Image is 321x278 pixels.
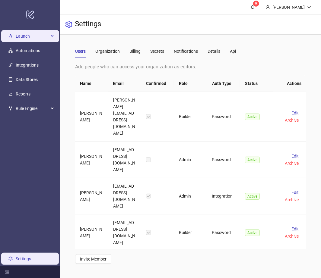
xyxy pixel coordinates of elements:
button: Archive [283,160,301,167]
th: Confirmed [141,75,174,92]
div: Billing [129,48,141,55]
h3: Settings [75,19,101,30]
div: Api [230,48,236,55]
span: Edit [292,154,299,158]
td: [EMAIL_ADDRESS][DOMAIN_NAME] [108,214,141,251]
span: rocket [8,34,13,38]
div: Details [208,48,220,55]
span: Edit [292,226,299,231]
span: Active [245,193,260,200]
div: Add people who can access your organization as editors. [75,63,306,70]
span: Archive [285,161,299,166]
span: Active [245,230,260,236]
sup: 9 [253,1,259,7]
td: Password [207,142,240,178]
td: Password [207,92,240,142]
div: [PERSON_NAME] [270,4,307,11]
span: Archive [285,234,299,239]
td: [EMAIL_ADDRESS][DOMAIN_NAME] [108,142,141,178]
button: Archive [283,233,301,240]
span: Launch [16,30,49,42]
div: Notifications [174,48,198,55]
div: Organization [95,48,120,55]
span: menu-fold [5,270,9,274]
span: Archive [285,118,299,123]
td: [PERSON_NAME] [75,214,108,251]
th: Auth Type [207,75,240,92]
span: fork [8,106,13,111]
button: Invite Member [75,254,111,264]
td: Admin [174,142,207,178]
button: Edit [289,225,301,233]
th: Status [240,75,273,92]
th: Email [108,75,141,92]
th: Actions [273,75,306,92]
td: Password [207,214,240,251]
span: setting [65,21,72,28]
span: Rule Engine [16,102,49,114]
button: Edit [289,152,301,160]
a: Integrations [16,63,39,67]
span: Active [245,157,260,163]
span: 9 [255,2,257,6]
td: Admin [174,178,207,214]
td: [PERSON_NAME] [75,92,108,142]
a: Data Stores [16,77,38,82]
span: bell [251,5,255,9]
span: Edit [292,111,299,115]
div: Users [75,48,86,55]
td: Builder [174,214,207,251]
td: Builder [174,92,207,142]
span: Invite Member [80,257,106,261]
th: Role [174,75,207,92]
div: Secrets [150,48,164,55]
button: Edit [289,109,301,117]
td: Integration [207,178,240,214]
span: Active [245,114,260,120]
td: [PERSON_NAME][EMAIL_ADDRESS][DOMAIN_NAME] [108,92,141,142]
a: Reports [16,92,30,96]
th: Name [75,75,108,92]
span: down [307,5,311,9]
a: Automations [16,48,40,53]
button: Archive [283,117,301,124]
a: Settings [16,256,31,261]
td: [PERSON_NAME] [75,178,108,214]
td: [PERSON_NAME] [75,142,108,178]
span: user [266,5,270,9]
span: Archive [285,197,299,202]
td: [EMAIL_ADDRESS][DOMAIN_NAME] [108,178,141,214]
span: Edit [292,190,299,195]
button: Edit [289,189,301,196]
button: Archive [283,196,301,203]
